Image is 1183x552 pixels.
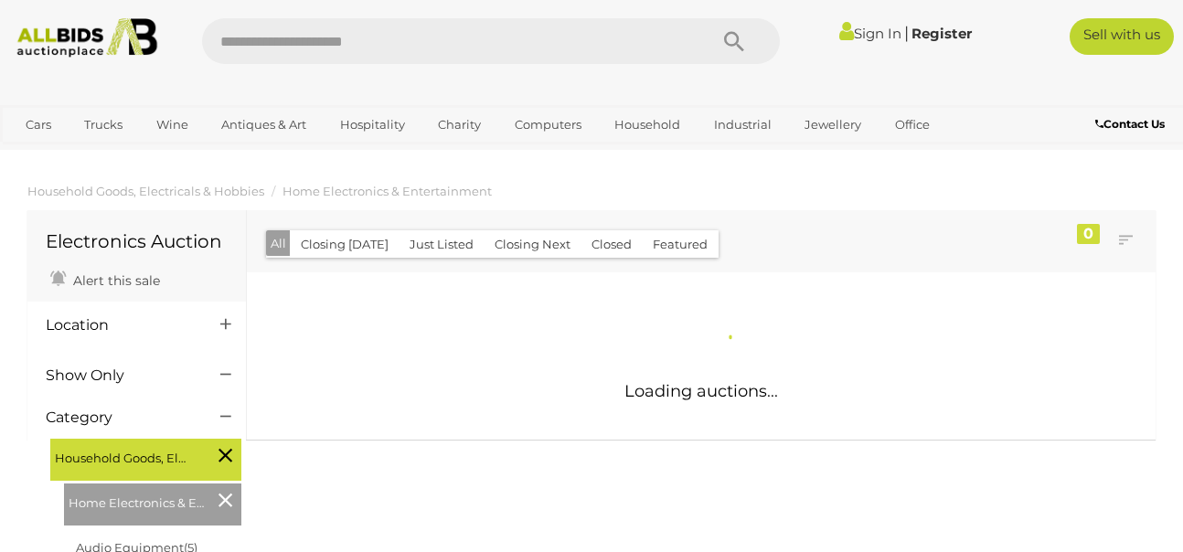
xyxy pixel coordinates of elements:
[46,265,165,292] a: Alert this sale
[9,18,166,58] img: Allbids.com.au
[46,231,228,251] h1: Electronics Auction
[399,230,485,259] button: Just Listed
[69,272,160,289] span: Alert this sale
[266,230,291,257] button: All
[1095,114,1169,134] a: Contact Us
[503,110,593,140] a: Computers
[688,18,780,64] button: Search
[14,110,63,140] a: Cars
[46,409,193,426] h4: Category
[328,110,417,140] a: Hospitality
[55,443,192,469] span: Household Goods, Electricals & Hobbies
[27,184,264,198] a: Household Goods, Electricals & Hobbies
[1095,117,1165,131] b: Contact Us
[46,317,193,334] h4: Location
[1070,18,1174,55] a: Sell with us
[290,230,400,259] button: Closing [DATE]
[839,25,901,42] a: Sign In
[904,23,909,43] span: |
[484,230,581,259] button: Closing Next
[702,110,783,140] a: Industrial
[46,367,193,384] h4: Show Only
[911,25,972,42] a: Register
[84,140,238,170] a: [GEOGRAPHIC_DATA]
[144,110,200,140] a: Wine
[426,110,493,140] a: Charity
[581,230,643,259] button: Closed
[69,488,206,514] span: Home Electronics & Entertainment
[72,110,134,140] a: Trucks
[209,110,318,140] a: Antiques & Art
[883,110,942,140] a: Office
[602,110,692,140] a: Household
[624,381,778,401] span: Loading auctions...
[1077,224,1100,244] div: 0
[282,184,492,198] a: Home Electronics & Entertainment
[642,230,719,259] button: Featured
[14,140,75,170] a: Sports
[793,110,873,140] a: Jewellery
